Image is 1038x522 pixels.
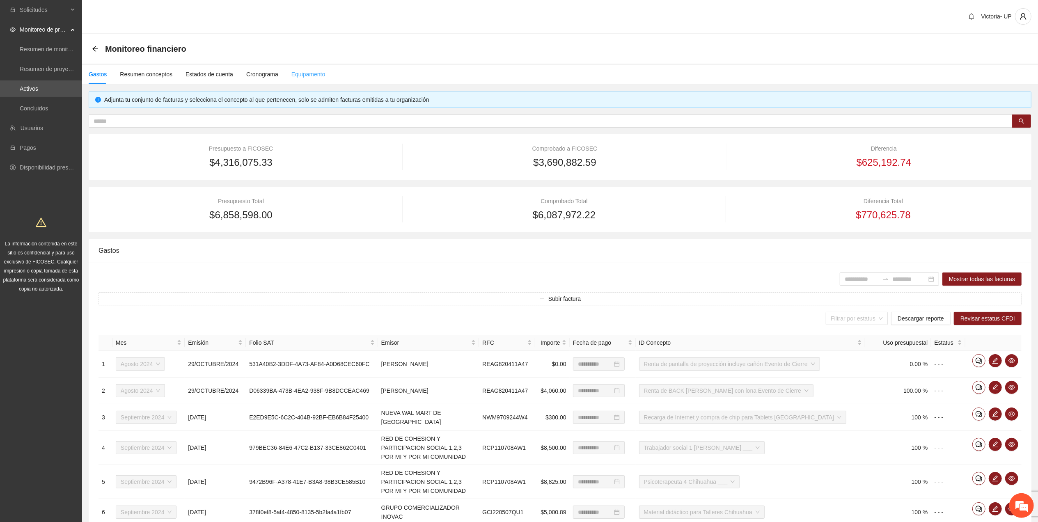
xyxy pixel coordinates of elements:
[246,335,378,351] th: Folio SAT
[104,95,1025,104] div: Adjunta tu conjunto de facturas y selecciona el concepto al que pertenecen, solo se admiten factu...
[989,411,1001,417] span: edit
[972,438,985,451] button: comment
[989,354,1002,367] button: edit
[99,197,383,206] div: Presupuesto Total
[246,70,278,79] div: Cronograma
[1006,384,1018,391] span: eye
[1005,472,1018,485] button: eye
[135,4,154,24] div: Minimizar ventana de chat en vivo
[949,275,1015,284] span: Mostrar todas las facturas
[20,21,68,38] span: Monitoreo de proyectos
[942,272,1022,286] button: Mostrar todas las facturas
[121,385,160,397] span: Agosto 2024
[89,70,107,79] div: Gastos
[185,465,246,499] td: [DATE]
[20,164,90,171] a: Disponibilidad presupuestal
[120,70,172,79] div: Resumen conceptos
[186,70,233,79] div: Estados de cuenta
[378,335,479,351] th: Emisor
[479,465,535,499] td: RCP110708AW1
[973,441,985,448] span: comment
[116,338,175,347] span: Mes
[99,378,112,404] td: 2
[121,476,172,488] span: Septiembre 2024
[639,338,856,347] span: ID Concepto
[20,46,80,53] a: Resumen de monitoreo
[99,351,112,378] td: 1
[36,217,46,228] span: warning
[48,110,113,192] span: Estamos en línea.
[644,385,809,397] span: Renta de BACK de madera con lona Evento de Cierre
[482,338,525,347] span: RFC
[1006,475,1018,482] span: eye
[43,42,138,53] div: Chatee con nosotros ahora
[965,10,978,23] button: bell
[931,404,965,431] td: - - -
[378,431,479,465] td: RED DE COHESION Y PARTICIPACION SOCIAL 1,2,3 POR MI Y POR MI COMUNIDAD
[865,335,931,351] th: Uso presupuestal
[378,378,479,404] td: [PERSON_NAME]
[533,155,596,170] span: $3,690,882.59
[121,506,172,518] span: Septiembre 2024
[535,351,570,378] td: $0.00
[185,378,246,404] td: 29/OCTUBRE/2024
[105,42,186,55] span: Monitoreo financiero
[185,351,246,378] td: 29/OCTUBRE/2024
[972,408,985,421] button: comment
[479,378,535,404] td: REAG820411A47
[972,472,985,485] button: comment
[99,239,1022,262] div: Gastos
[535,378,570,404] td: $4,060.00
[99,292,1022,305] button: plusSubir factura
[533,207,596,223] span: $6,087,972.22
[1005,408,1018,421] button: eye
[10,7,16,13] span: inbox
[644,442,760,454] span: Trabajador social 1 Cuauhtémoc ___
[1006,357,1018,364] span: eye
[548,294,581,303] span: Subir factura
[865,465,931,499] td: 100 %
[989,475,1001,482] span: edit
[1005,354,1018,367] button: eye
[573,338,626,347] span: Fecha de pago
[246,351,378,378] td: 531A40B2-3DDF-4A73-AF84-A0D68CEC60FC
[972,354,985,367] button: comment
[381,338,470,347] span: Emisor
[973,411,985,417] span: comment
[99,431,112,465] td: 4
[989,441,1001,448] span: edit
[1006,411,1018,417] span: eye
[4,224,156,253] textarea: Escriba su mensaje y pulse “Intro”
[291,70,325,79] div: Equipamento
[121,358,160,370] span: Agosto 2024
[891,312,951,325] button: Descargar reporte
[422,144,708,153] div: Comprobado a FICOSEC
[246,404,378,431] td: E2ED9E5C-6C2C-404B-92BF-EB6B84F25400
[538,338,560,347] span: Importe
[535,465,570,499] td: $8,825.00
[960,314,1015,323] span: Revisar estatus CFDI
[246,465,378,499] td: 9472B96F-A378-41E7-B3A8-98B3CE585B10
[981,13,1012,20] span: Victoria- UP
[249,338,369,347] span: Folio SAT
[121,442,172,454] span: Septiembre 2024
[882,276,889,282] span: to
[535,404,570,431] td: $300.00
[99,465,112,499] td: 5
[378,404,479,431] td: NUEVA WAL MART DE [GEOGRAPHIC_DATA]
[746,144,1022,153] div: Diferencia
[246,378,378,404] td: D06339BA-473B-4EA2-938F-9B8DCCEAC469
[539,295,545,302] span: plus
[954,312,1022,325] button: Revisar estatus CFDI
[95,97,101,103] span: info-circle
[644,476,735,488] span: Psicoterapeuta 4 Chihuahua ___
[989,357,1001,364] span: edit
[92,46,99,52] span: arrow-left
[865,351,931,378] td: 0.00 %
[931,335,965,351] th: Estatus
[1019,118,1024,125] span: search
[973,475,985,482] span: comment
[644,358,815,370] span: Renta de pantalla de proyección incluye cañón Evento de Cierre
[1006,506,1018,512] span: eye
[973,506,985,512] span: comment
